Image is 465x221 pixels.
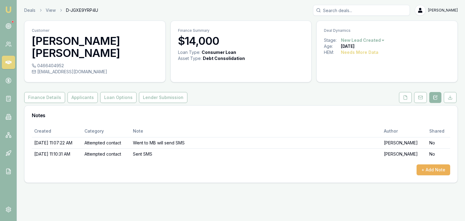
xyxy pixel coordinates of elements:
span: [PERSON_NAME] [428,8,458,13]
td: Sent SMS [130,148,381,160]
button: Finance Details [24,92,65,103]
td: [PERSON_NAME] [381,148,427,160]
a: Applicants [66,92,99,103]
th: Note [130,125,381,137]
div: Age: [324,43,341,49]
button: Loan Options [100,92,137,103]
h3: $14,000 [178,35,304,47]
h3: [PERSON_NAME] [PERSON_NAME] [32,35,158,59]
td: Attempted contact [82,137,130,148]
span: D-JGXE9YRP4U [66,7,98,13]
div: Asset Type : [178,55,202,61]
p: Customer [32,28,158,33]
img: emu-icon-u.png [5,6,12,13]
td: [DATE] 11:10:31 AM [32,148,82,160]
a: Finance Details [24,92,66,103]
div: Needs More Data [341,49,378,55]
td: No [427,148,450,160]
nav: breadcrumb [24,7,98,13]
a: Deals [24,7,35,13]
p: Deal Dynamics [324,28,450,33]
p: Finance Summary [178,28,304,33]
a: Loan Options [99,92,138,103]
button: Lender Submission [139,92,187,103]
a: View [46,7,56,13]
div: Consumer Loan [202,49,236,55]
div: [EMAIL_ADDRESS][DOMAIN_NAME] [32,69,158,75]
button: New Lead Created [341,37,385,43]
div: Stage: [324,37,341,43]
th: Category [82,125,130,137]
button: + Add Note [417,164,450,175]
th: Author [381,125,427,137]
th: Created [32,125,82,137]
div: [DATE] [341,43,355,49]
td: Went to MB will send SMS [130,137,381,148]
button: Applicants [68,92,98,103]
td: [PERSON_NAME] [381,137,427,148]
input: Search deals [313,5,410,16]
td: No [427,137,450,148]
td: Attempted contact [82,148,130,160]
th: Shared [427,125,450,137]
div: 0466404952 [32,63,158,69]
div: HEM: [324,49,341,55]
td: [DATE] 11:07:22 AM [32,137,82,148]
a: Lender Submission [138,92,189,103]
div: Debt Consolidation [203,55,245,61]
h3: Notes [32,113,450,118]
div: Loan Type: [178,49,200,55]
